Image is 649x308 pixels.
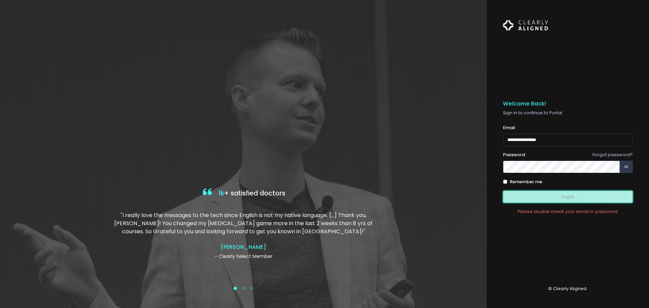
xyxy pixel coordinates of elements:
p: © Clearly Aligned. [503,285,633,292]
a: Forgot password? [593,151,633,158]
h5: Welcome Back! [503,100,633,107]
p: Sign in to continue to Portal. [503,110,633,116]
h4: [PERSON_NAME] [113,244,374,250]
div: Please double check your email or password. [503,208,633,215]
p: - Clearly Select Member [113,253,374,260]
label: Remember me [510,179,542,185]
span: 1k [218,189,224,198]
p: "I really love the messages to the tech since English is not my native language. […] Thank you, [... [113,211,374,236]
h4: + satisfied doctors [113,187,374,200]
img: Logo Horizontal [503,16,548,34]
label: Email [503,124,515,131]
label: Password [503,151,525,158]
button: Log In [503,191,633,203]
